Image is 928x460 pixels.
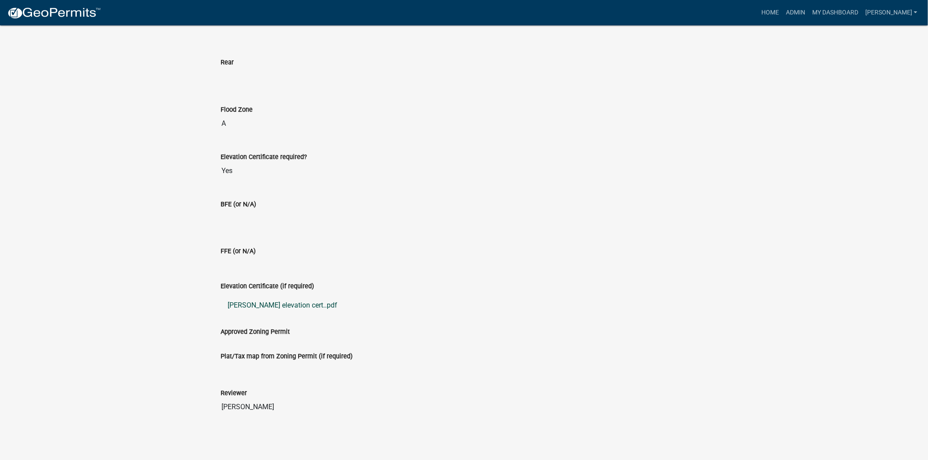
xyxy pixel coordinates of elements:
a: [PERSON_NAME] [862,4,921,21]
label: Elevation Certificate required? [221,154,307,160]
label: Approved Zoning Permit [221,329,290,336]
a: Admin [782,4,809,21]
label: FFE (or N/A) [221,249,256,255]
label: Rear [221,60,234,66]
label: Elevation Certificate (if required) [221,284,314,290]
label: Plat/Tax map from Zoning Permit (if required) [221,354,353,360]
label: BFE (or N/A) [221,202,256,208]
a: [PERSON_NAME] elevation cert..pdf [221,295,707,316]
a: Home [758,4,782,21]
a: My Dashboard [809,4,862,21]
label: Reviewer [221,391,247,397]
label: Flood Zone [221,107,253,113]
